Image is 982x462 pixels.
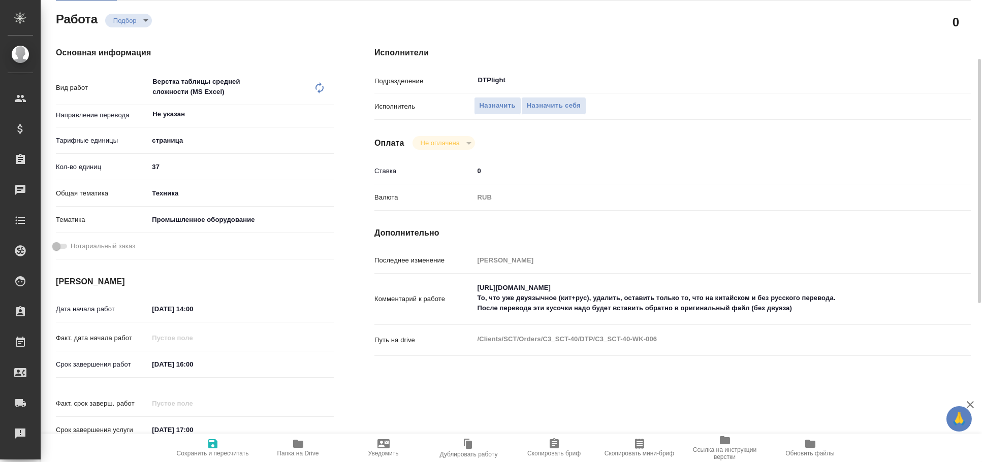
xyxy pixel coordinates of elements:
[148,159,334,174] input: ✎ Введи что-нибудь
[148,331,237,345] input: Пустое поле
[951,408,968,430] span: 🙏
[521,97,586,115] button: Назначить себя
[341,434,426,462] button: Уведомить
[56,110,148,120] p: Направление перевода
[56,188,148,199] p: Общая тематика
[277,450,319,457] span: Папка на Drive
[256,434,341,462] button: Папка на Drive
[374,192,474,203] p: Валюта
[56,9,98,27] h2: Работа
[56,136,148,146] p: Тарифные единицы
[946,406,972,432] button: 🙏
[56,359,148,370] p: Срок завершения работ
[328,113,330,115] button: Open
[374,166,474,176] p: Ставка
[56,83,148,93] p: Вид работ
[474,97,521,115] button: Назначить
[527,100,581,112] span: Назначить себя
[374,102,474,112] p: Исполнитель
[374,47,971,59] h4: Исполнители
[374,227,971,239] h4: Дополнительно
[148,396,237,411] input: Пустое поле
[374,335,474,345] p: Путь на drive
[474,253,922,268] input: Пустое поле
[110,16,140,25] button: Подбор
[474,331,922,348] textarea: /Clients/SCT/Orders/C3_SCT-40/DTP/C3_SCT-40-WK-006
[426,434,512,462] button: Дублировать работу
[56,215,148,225] p: Тематика
[480,100,516,112] span: Назначить
[374,76,474,86] p: Подразделение
[56,425,148,435] p: Срок завершения услуги
[148,422,237,437] input: ✎ Введи что-нибудь
[688,446,762,460] span: Ссылка на инструкции верстки
[597,434,682,462] button: Скопировать мини-бриф
[785,450,835,457] span: Обновить файлы
[56,304,148,314] p: Дата начала работ
[474,279,922,317] textarea: [URL][DOMAIN_NAME] То, что уже двуязычное (кит+рус), удалить, оставить только то, что на китайско...
[474,189,922,206] div: RUB
[148,211,334,228] div: Промышленное оборудование
[374,255,474,266] p: Последнее изменение
[148,357,237,372] input: ✎ Введи что-нибудь
[71,241,135,251] span: Нотариальный заказ
[953,13,959,30] h2: 0
[374,294,474,304] p: Комментарий к работе
[440,451,498,458] span: Дублировать работу
[56,47,334,59] h4: Основная информация
[527,450,581,457] span: Скопировать бриф
[413,136,475,150] div: Подбор
[148,132,334,149] div: страница
[105,14,152,27] div: Подбор
[915,79,917,81] button: Open
[605,450,674,457] span: Скопировать мини-бриф
[474,163,922,178] input: ✎ Введи что-нибудь
[418,139,463,147] button: Не оплачена
[148,302,237,316] input: ✎ Введи что-нибудь
[170,434,256,462] button: Сохранить и пересчитать
[368,450,399,457] span: Уведомить
[374,137,404,149] h4: Оплата
[768,434,853,462] button: Обновить файлы
[148,185,334,202] div: Техника
[56,333,148,343] p: Факт. дата начала работ
[56,162,148,172] p: Кол-во единиц
[56,399,148,409] p: Факт. срок заверш. работ
[682,434,768,462] button: Ссылка на инструкции верстки
[177,450,249,457] span: Сохранить и пересчитать
[56,276,334,288] h4: [PERSON_NAME]
[512,434,597,462] button: Скопировать бриф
